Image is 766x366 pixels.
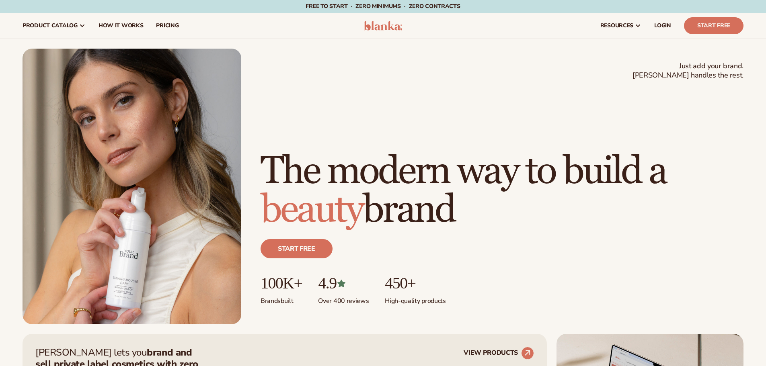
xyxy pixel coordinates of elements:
[99,22,144,29] span: How It Works
[633,61,743,80] span: Just add your brand. [PERSON_NAME] handles the rest.
[261,186,363,233] span: beauty
[648,13,678,39] a: LOGIN
[385,292,446,305] p: High-quality products
[23,22,78,29] span: product catalog
[261,152,743,229] h1: The modern way to build a brand
[261,292,302,305] p: Brands built
[654,22,671,29] span: LOGIN
[364,21,402,31] img: logo
[464,347,534,360] a: VIEW PRODUCTS
[261,239,333,258] a: Start free
[92,13,150,39] a: How It Works
[23,49,241,324] img: Female holding tanning mousse.
[385,274,446,292] p: 450+
[306,2,460,10] span: Free to start · ZERO minimums · ZERO contracts
[594,13,648,39] a: resources
[318,274,369,292] p: 4.9
[318,292,369,305] p: Over 400 reviews
[600,22,633,29] span: resources
[16,13,92,39] a: product catalog
[261,274,302,292] p: 100K+
[684,17,743,34] a: Start Free
[150,13,185,39] a: pricing
[156,22,179,29] span: pricing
